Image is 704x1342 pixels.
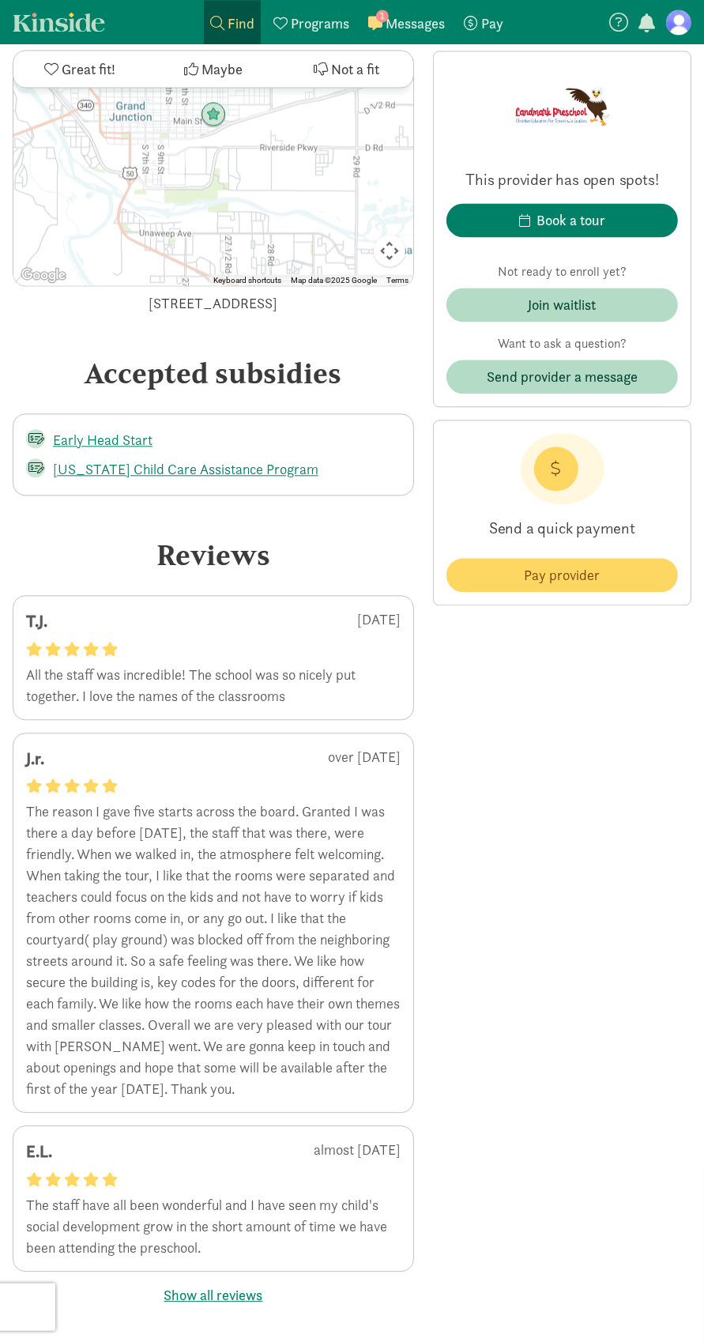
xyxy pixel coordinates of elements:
img: Provider logo [515,64,610,149]
a: Early Head Start [53,431,152,449]
a: Kinside [13,12,105,32]
img: Google [17,265,70,285]
button: Map camera controls [374,235,405,266]
button: Not a fit [280,51,413,88]
button: Great fit! [13,51,147,88]
div: J.r. [26,746,153,771]
span: Messages [386,14,445,32]
span: Pay provider [525,564,600,586]
span: Great fit! [62,59,115,81]
div: The reason I gave five starts across the board. Granted I was there a day before [DATE], the staf... [26,801,401,1099]
div: All the staff was incredible! The school was so nicely put together. I love the names of the clas... [26,664,401,707]
div: The staff have all been wonderful and I have seen my child's social development grow in the short... [26,1194,401,1258]
div: over [DATE] [153,746,401,778]
button: Join waitlist [446,288,678,322]
span: Not a fit [331,59,379,81]
p: This provider has open spots! [446,168,678,190]
div: Accepted subsidies [13,352,414,394]
div: Book a tour [536,209,605,231]
div: E.L. [26,1139,153,1164]
div: T.J. [26,609,153,634]
button: Book a tour [446,203,678,237]
div: Join waitlist [529,294,597,315]
span: Maybe [201,59,243,81]
button: Send provider a message [446,360,678,394]
div: Reviews [13,533,414,576]
span: 1 [376,9,389,22]
span: Programs [291,14,349,32]
span: Pay [481,14,503,32]
a: Open this area in Google Maps (opens a new window) [17,265,70,285]
a: [US_STATE] Child Care Assistance Program [53,460,318,478]
button: Maybe [147,51,280,88]
span: Send provider a message [487,366,638,387]
p: Not ready to enroll yet? [446,262,678,281]
span: Map data ©2025 Google [291,276,377,285]
div: almost [DATE] [153,1139,401,1170]
div: [STREET_ADDRESS] [13,292,414,314]
button: Show all reviews [164,1284,263,1306]
button: Keyboard shortcuts [213,275,281,286]
a: Terms [386,276,408,285]
div: [DATE] [153,609,401,640]
p: Want to ask a question? [446,334,678,353]
p: Send a quick payment [446,504,678,552]
span: Find [228,14,254,32]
